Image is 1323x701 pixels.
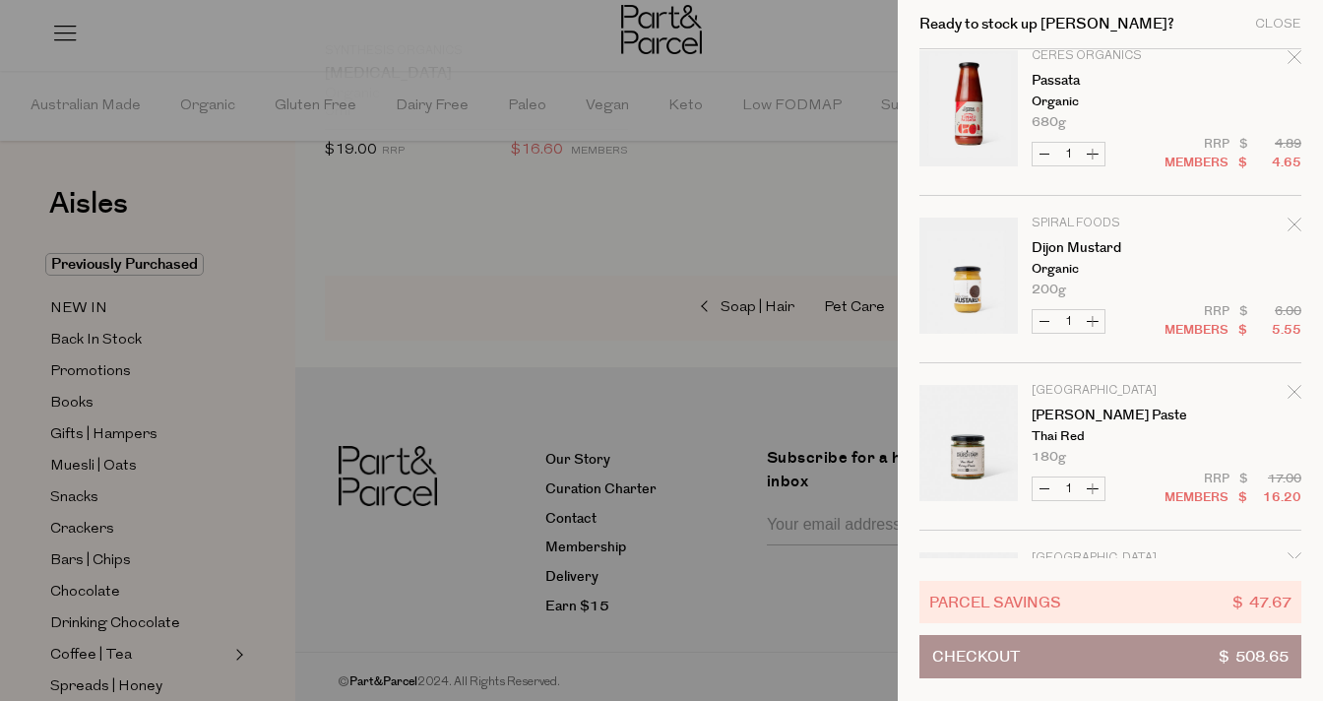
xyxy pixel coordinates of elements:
div: Close [1255,18,1301,31]
a: Dijon Mustard [1032,241,1184,255]
p: Organic [1032,263,1184,276]
input: QTY Curry Paste [1056,478,1081,500]
div: Remove Curry Paste [1288,549,1301,576]
span: $ 47.67 [1232,591,1291,613]
span: 200g [1032,284,1066,296]
button: Checkout$ 508.65 [919,635,1301,678]
p: Spiral Foods [1032,218,1184,229]
p: Ceres Organics [1032,50,1184,62]
a: [PERSON_NAME] Paste [1032,409,1184,422]
div: Remove Curry Paste [1288,382,1301,409]
span: $ 508.65 [1219,636,1289,677]
span: Parcel Savings [929,591,1061,613]
h2: Ready to stock up [PERSON_NAME]? [919,17,1174,32]
p: Thai Red [1032,430,1184,443]
span: Checkout [932,636,1020,677]
div: Remove Dijon Mustard [1288,215,1301,241]
span: 680g [1032,116,1066,129]
div: Remove Passata [1288,47,1301,74]
input: QTY Dijon Mustard [1056,310,1081,333]
p: [GEOGRAPHIC_DATA] [1032,552,1184,564]
p: [GEOGRAPHIC_DATA] [1032,385,1184,397]
span: 180g [1032,451,1066,464]
input: QTY Passata [1056,143,1081,165]
a: Passata [1032,74,1184,88]
p: Organic [1032,96,1184,108]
